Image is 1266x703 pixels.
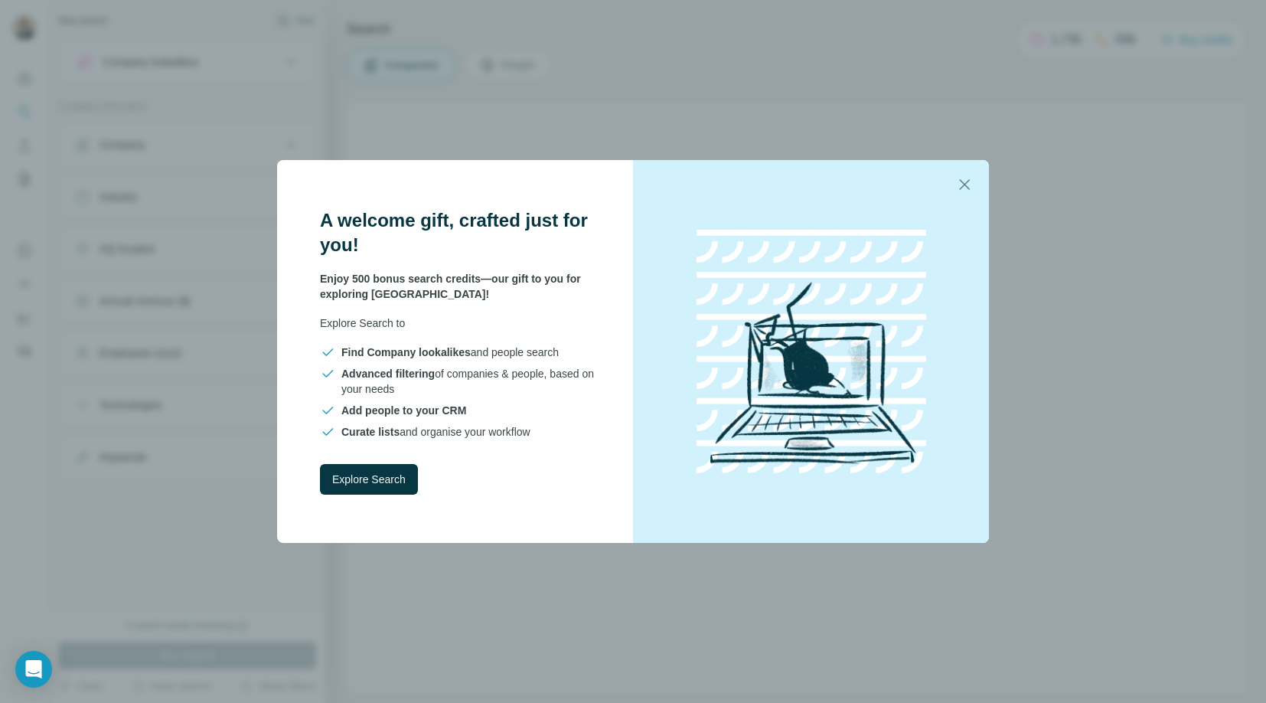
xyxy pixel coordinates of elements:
div: Open Intercom Messenger [15,651,52,688]
p: Enjoy 500 bonus search credits—our gift to you for exploring [GEOGRAPHIC_DATA]! [320,271,596,302]
span: Curate lists [341,426,400,438]
span: Explore Search [332,472,406,487]
span: of companies & people, based on your needs [341,366,596,397]
span: and people search [341,345,559,360]
h3: A welcome gift, crafted just for you! [320,208,596,257]
img: laptop [674,214,949,489]
span: and organise your workflow [341,424,530,440]
span: Add people to your CRM [341,404,466,417]
p: Explore Search to [320,316,596,331]
span: Find Company lookalikes [341,346,471,358]
button: Explore Search [320,464,418,495]
span: Advanced filtering [341,368,435,380]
